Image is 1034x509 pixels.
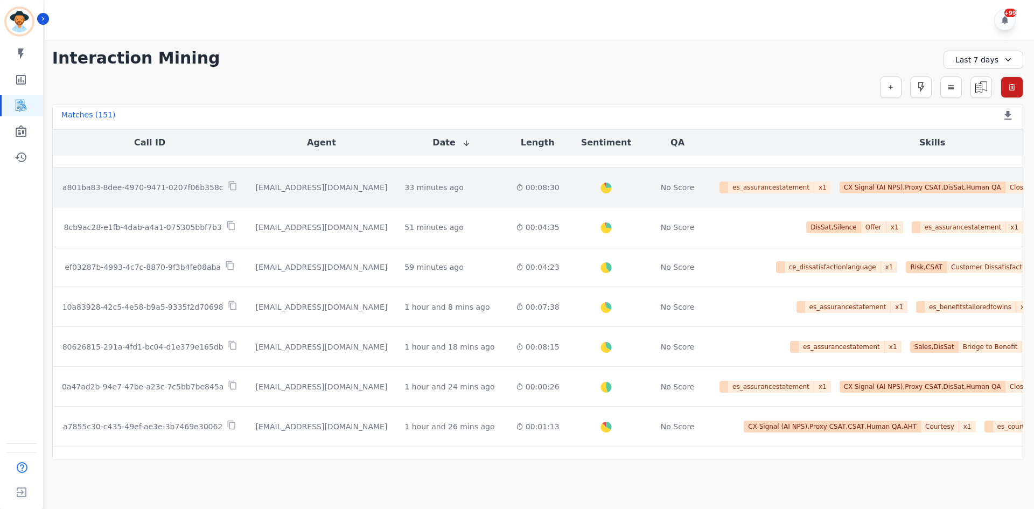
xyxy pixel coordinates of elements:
[516,302,560,312] div: 00:07:38
[661,262,695,273] div: No Score
[63,421,222,432] p: a7855c30-c435-49ef-ae3e-3b7469e30062
[661,381,695,392] div: No Score
[799,341,885,353] span: es_assurancestatement
[516,182,560,193] div: 00:08:30
[1004,9,1016,17] div: +99
[256,341,388,352] div: [EMAIL_ADDRESS][DOMAIN_NAME]
[62,341,223,352] p: 80626815-291a-4fd1-bc04-d1e379e165db
[881,261,898,273] span: x 1
[6,9,32,34] img: Bordered avatar
[62,381,224,392] p: 0a47ad2b-94e7-47be-a23c-7c5bb7be845a
[404,182,463,193] div: 33 minutes ago
[661,182,695,193] div: No Score
[886,221,903,233] span: x 1
[944,51,1023,69] div: Last 7 days
[65,262,221,273] p: ef03287b-4993-4c7c-8870-9f3b4fe08aba
[307,136,336,149] button: Agent
[919,136,945,149] button: Skills
[256,222,388,233] div: [EMAIL_ADDRESS][DOMAIN_NAME]
[661,302,695,312] div: No Score
[1006,221,1023,233] span: x 1
[661,222,695,233] div: No Score
[920,221,1007,233] span: es_assurancestatement
[728,381,814,393] span: es_assurancestatement
[516,262,560,273] div: 00:04:23
[910,341,959,353] span: Sales,DisSat
[256,182,388,193] div: [EMAIL_ADDRESS][DOMAIN_NAME]
[670,136,684,149] button: QA
[516,341,560,352] div: 00:08:15
[805,301,891,313] span: es_assurancestatement
[404,381,494,392] div: 1 hour and 24 mins ago
[744,421,921,433] span: CX Signal (AI NPS),Proxy CSAT,CSAT,Human QA,AHT
[814,381,831,393] span: x 1
[62,182,223,193] p: a801ba83-8dee-4970-9471-0207f06b358c
[404,341,494,352] div: 1 hour and 18 mins ago
[404,302,490,312] div: 1 hour and 8 mins ago
[521,136,555,149] button: Length
[861,221,886,233] span: Offer
[432,136,471,149] button: Date
[134,136,165,149] button: Call ID
[404,222,463,233] div: 51 minutes ago
[256,262,388,273] div: [EMAIL_ADDRESS][DOMAIN_NAME]
[891,301,907,313] span: x 1
[61,109,116,124] div: Matches ( 151 )
[516,421,560,432] div: 00:01:13
[256,381,388,392] div: [EMAIL_ADDRESS][DOMAIN_NAME]
[959,421,976,433] span: x 1
[581,136,631,149] button: Sentiment
[885,341,902,353] span: x 1
[959,341,1023,353] span: Bridge to Benefit
[806,221,861,233] span: DisSat,Silence
[840,381,1005,393] span: CX Signal (AI NPS),Proxy CSAT,DisSat,Human QA
[840,182,1005,193] span: CX Signal (AI NPS),Proxy CSAT,DisSat,Human QA
[814,182,831,193] span: x 1
[256,421,388,432] div: [EMAIL_ADDRESS][DOMAIN_NAME]
[1016,301,1033,313] span: x 1
[62,302,223,312] p: 10a83928-42c5-4e58-b9a5-9335f2d70698
[516,222,560,233] div: 00:04:35
[64,222,222,233] p: 8cb9ac28-e1fb-4dab-a4a1-075305bbf7b3
[785,261,881,273] span: ce_dissatisfactionlanguage
[404,262,463,273] div: 59 minutes ago
[516,381,560,392] div: 00:00:26
[404,421,494,432] div: 1 hour and 26 mins ago
[52,48,220,68] h1: Interaction Mining
[661,421,695,432] div: No Score
[921,421,959,433] span: Courtesy
[256,302,388,312] div: [EMAIL_ADDRESS][DOMAIN_NAME]
[925,301,1016,313] span: es_benefitstailoredtowins
[906,261,947,273] span: Risk,CSAT
[661,341,695,352] div: No Score
[728,182,814,193] span: es_assurancestatement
